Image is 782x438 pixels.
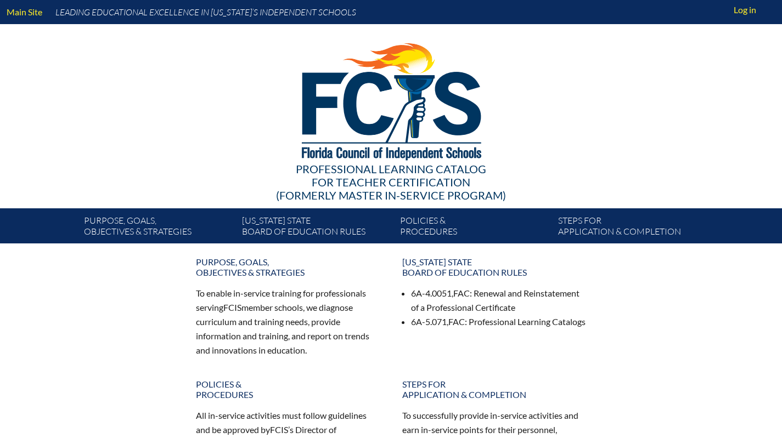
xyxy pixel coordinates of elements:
[270,424,288,435] span: FCIS
[734,3,756,16] span: Log in
[312,175,470,189] span: for Teacher Certification
[453,288,470,298] span: FAC
[278,24,504,174] img: FCISlogo221.eps
[396,213,554,243] a: Policies &Procedures
[396,252,593,282] a: [US_STATE] StateBoard of Education rules
[2,4,47,19] a: Main Site
[223,302,241,312] span: FCIS
[189,374,387,404] a: Policies &Procedures
[196,286,380,357] p: To enable in-service training for professionals serving member schools, we diagnose curriculum an...
[411,315,587,329] li: 6A-5.071, : Professional Learning Catalogs
[448,316,465,327] span: FAC
[238,213,396,243] a: [US_STATE] StateBoard of Education rules
[80,213,238,243] a: Purpose, goals,objectives & strategies
[189,252,387,282] a: Purpose, goals,objectives & strategies
[75,162,707,202] div: Professional Learning Catalog (formerly Master In-service Program)
[554,213,712,243] a: Steps forapplication & completion
[411,286,587,315] li: 6A-4.0051, : Renewal and Reinstatement of a Professional Certificate
[396,374,593,404] a: Steps forapplication & completion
